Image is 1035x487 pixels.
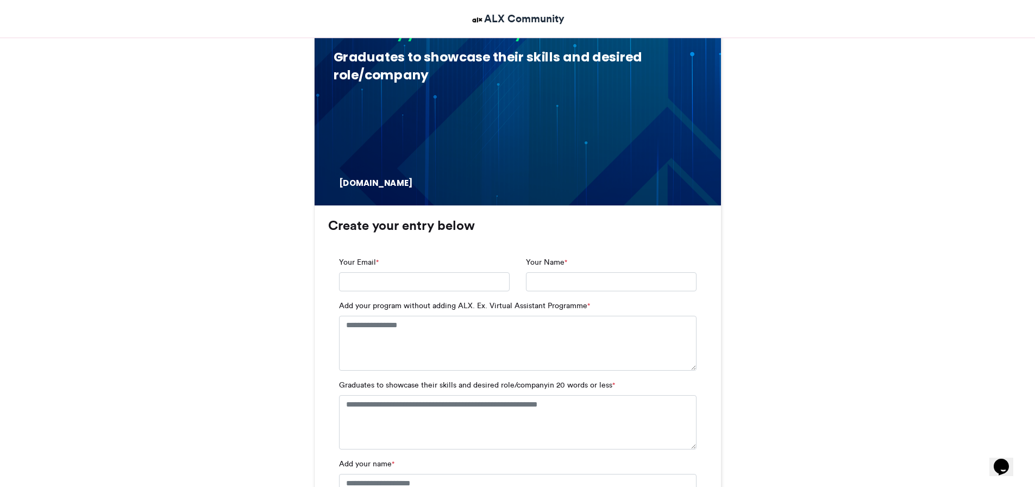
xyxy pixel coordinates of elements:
a: ALX Community [471,11,564,27]
img: ALX Community [471,13,484,27]
label: Add your name [339,458,394,470]
label: Add your program without adding ALX. Ex. Virtual Assistant Programme [339,300,590,311]
iframe: chat widget [989,444,1024,476]
div: This is why you want me on your team: [333,25,696,43]
h3: Create your entry below [328,219,707,232]
div: Graduates to showcase their skills and desired role/company [333,48,696,84]
label: Your Name [526,257,567,268]
label: Your Email [339,257,379,268]
label: Graduates to showcase their skills and desired role/companyin 20 words or less [339,379,615,391]
div: [DOMAIN_NAME] [338,178,422,189]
